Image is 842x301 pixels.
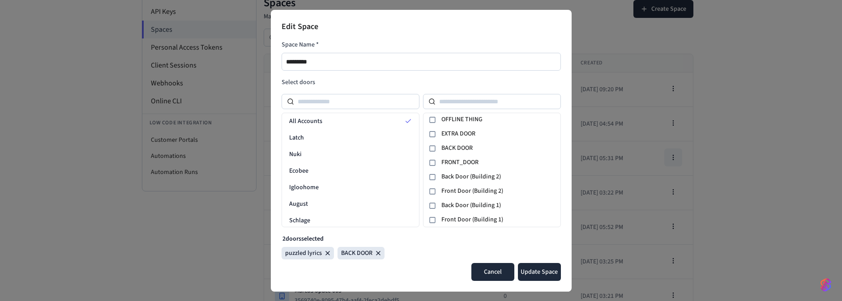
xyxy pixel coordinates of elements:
[282,113,419,130] div: All Accounts
[282,146,419,163] div: Nuki
[441,144,557,153] span: BACK DOOR
[289,199,308,209] span: August
[282,40,561,49] label: Space Name *
[441,158,557,167] span: FRONT_DOOR
[518,263,561,281] button: Update Space
[441,187,557,196] span: Front Door (Building 2)
[441,172,557,182] span: Back Door (Building 2)
[282,179,419,196] div: Igloohome
[441,115,557,124] span: OFFLINE THING
[338,247,385,259] div: BACK DOOR
[282,21,561,33] h2: Edit Space
[289,183,319,192] span: Igloohome
[471,263,514,281] button: Cancel
[441,201,557,210] span: Back Door (Building 1)
[289,216,310,225] span: Schlage
[821,278,831,292] img: SeamLogoGradient.69752ec5.svg
[289,133,304,143] span: Latch
[282,247,334,259] div: puzzled lyrics
[282,163,419,179] div: Ecobee
[282,212,419,229] div: Schlage
[289,166,308,176] span: Ecobee
[441,215,557,225] span: Front Door (Building 1)
[282,234,561,243] p: 2 door s selected
[282,130,419,146] div: Latch
[289,117,322,126] span: All Accounts
[289,150,302,159] span: Nuki
[441,129,557,139] span: EXTRA DOOR
[282,78,561,87] label: Select doors
[282,196,419,212] div: August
